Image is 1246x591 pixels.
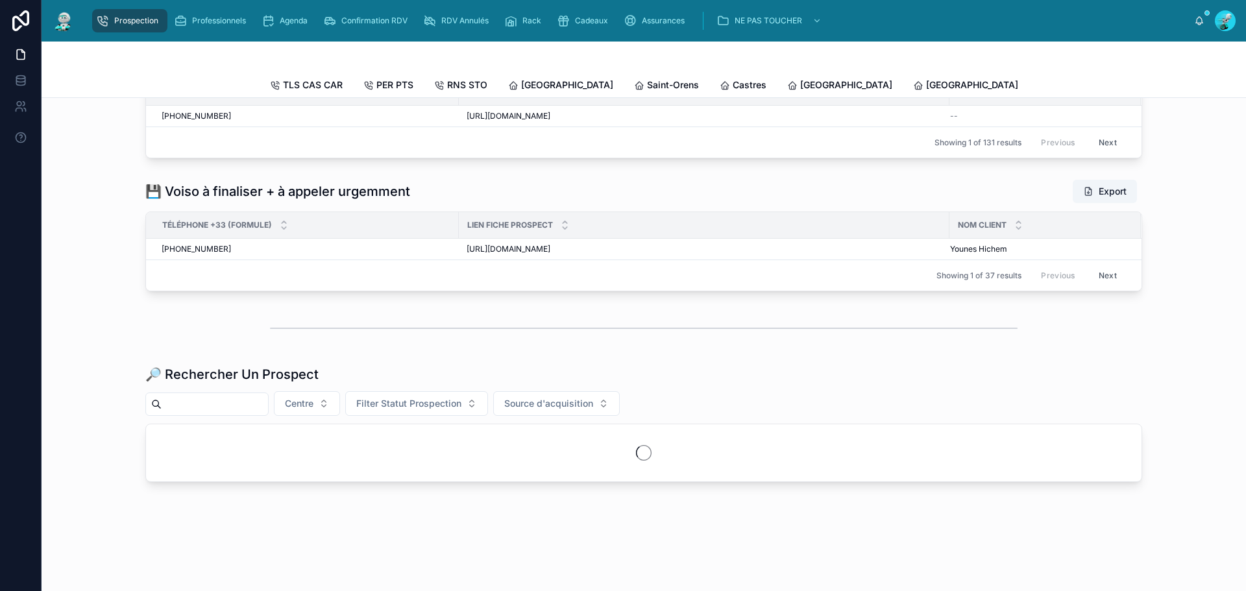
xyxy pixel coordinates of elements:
span: Castres [733,78,766,91]
span: PER PTS [376,78,413,91]
span: -- [950,111,958,121]
a: NE PAS TOUCHER [713,9,828,32]
a: [GEOGRAPHIC_DATA] [508,73,613,99]
span: Cadeaux [575,16,608,26]
a: [GEOGRAPHIC_DATA] [787,73,892,99]
a: PER PTS [363,73,413,99]
span: Rack [522,16,541,26]
button: Select Button [345,391,488,416]
a: [URL][DOMAIN_NAME] [467,244,942,254]
a: [PHONE_NUMBER] [162,244,451,254]
span: Saint-Orens [647,78,699,91]
a: RDV Annulés [419,9,498,32]
span: TLS CAS CAR [283,78,343,91]
span: [GEOGRAPHIC_DATA] [926,78,1018,91]
a: Confirmation RDV [319,9,417,32]
a: RNS STO [434,73,487,99]
a: Agenda [258,9,317,32]
span: Showing 1 of 131 results [934,138,1021,148]
h1: 💾 Voiso à finaliser + à appeler urgemment [145,182,410,200]
span: [PHONE_NUMBER] [162,111,231,121]
a: -- [950,111,1125,121]
button: Next [1090,132,1126,152]
a: Castres [720,73,766,99]
a: Prospection [92,9,167,32]
span: [URL][DOMAIN_NAME] [467,244,550,254]
a: TLS CAS CAR [270,73,343,99]
button: Export [1073,180,1137,203]
a: Saint-Orens [634,73,699,99]
span: [GEOGRAPHIC_DATA] [521,78,613,91]
a: Professionnels [170,9,255,32]
a: Cadeaux [553,9,617,32]
span: Younes Hichem [950,244,1007,254]
span: Confirmation RDV [341,16,408,26]
span: Showing 1 of 37 results [936,271,1021,281]
a: [GEOGRAPHIC_DATA] [913,73,1018,99]
div: scrollable content [86,6,1194,35]
a: [PHONE_NUMBER] [162,111,451,121]
span: Prospection [114,16,158,26]
a: [URL][DOMAIN_NAME] [467,111,942,121]
span: Filter Statut Prospection [356,397,461,410]
span: RDV Annulés [441,16,489,26]
span: Professionnels [192,16,246,26]
img: App logo [52,10,75,31]
span: [URL][DOMAIN_NAME] [467,111,550,121]
button: Select Button [493,391,620,416]
span: NE PAS TOUCHER [735,16,802,26]
a: Assurances [620,9,694,32]
span: Agenda [280,16,308,26]
span: [GEOGRAPHIC_DATA] [800,78,892,91]
span: Téléphone +33 (formule) [162,220,272,230]
span: [PHONE_NUMBER] [162,244,231,254]
a: Younes Hichem [950,244,1125,254]
h1: 🔎 Rechercher Un Prospect [145,365,319,383]
span: Nom Client [958,220,1007,230]
button: Select Button [274,391,340,416]
span: Lien Fiche Prospect [467,220,553,230]
a: Rack [500,9,550,32]
span: Source d'acquisition [504,397,593,410]
span: Centre [285,397,313,410]
span: RNS STO [447,78,487,91]
button: Next [1090,265,1126,285]
span: Assurances [642,16,685,26]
